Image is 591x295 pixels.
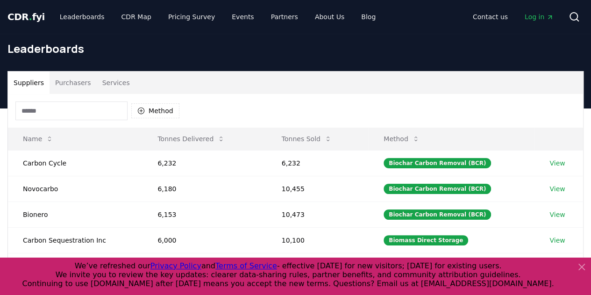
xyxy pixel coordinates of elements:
[267,201,369,227] td: 10,473
[8,176,142,201] td: Novocarbo
[465,8,561,25] nav: Main
[52,8,383,25] nav: Main
[97,72,135,94] button: Services
[7,11,45,22] span: CDR fyi
[7,41,584,56] h1: Leaderboards
[384,209,491,220] div: Biochar Carbon Removal (BCR)
[29,11,32,22] span: .
[142,201,266,227] td: 6,153
[224,8,261,25] a: Events
[142,227,266,253] td: 6,000
[549,210,565,219] a: View
[263,8,306,25] a: Partners
[384,158,491,168] div: Biochar Carbon Removal (BCR)
[142,176,266,201] td: 6,180
[8,72,50,94] button: Suppliers
[549,184,565,194] a: View
[52,8,112,25] a: Leaderboards
[267,176,369,201] td: 10,455
[15,130,61,148] button: Name
[8,150,142,176] td: Carbon Cycle
[150,130,232,148] button: Tonnes Delivered
[465,8,515,25] a: Contact us
[267,150,369,176] td: 6,232
[8,201,142,227] td: Bionero
[8,227,142,253] td: Carbon Sequestration Inc
[267,227,369,253] td: 10,100
[267,253,369,279] td: 5,567
[517,8,561,25] a: Log in
[114,8,159,25] a: CDR Map
[142,253,266,279] td: 4,789
[50,72,97,94] button: Purchasers
[354,8,383,25] a: Blog
[131,103,179,118] button: Method
[525,12,554,22] span: Log in
[161,8,222,25] a: Pricing Survey
[549,236,565,245] a: View
[307,8,352,25] a: About Us
[7,10,45,23] a: CDR.fyi
[274,130,339,148] button: Tonnes Sold
[142,150,266,176] td: 6,232
[384,235,468,245] div: Biomass Direct Storage
[384,184,491,194] div: Biochar Carbon Removal (BCR)
[549,158,565,168] a: View
[8,253,142,279] td: Interholco
[376,130,427,148] button: Method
